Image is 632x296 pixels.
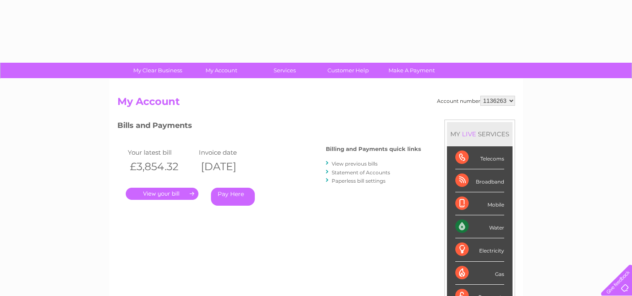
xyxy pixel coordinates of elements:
[197,158,268,175] th: [DATE]
[250,63,319,78] a: Services
[123,63,192,78] a: My Clear Business
[377,63,446,78] a: Make A Payment
[126,188,198,200] a: .
[117,120,421,134] h3: Bills and Payments
[455,262,504,285] div: Gas
[460,130,478,138] div: LIVE
[437,96,515,106] div: Account number
[447,122,513,146] div: MY SERVICES
[332,169,390,176] a: Statement of Accounts
[197,147,268,158] td: Invoice date
[455,192,504,215] div: Mobile
[332,161,378,167] a: View previous bills
[126,147,197,158] td: Your latest bill
[211,188,255,206] a: Pay Here
[314,63,383,78] a: Customer Help
[332,178,386,184] a: Paperless bill settings
[187,63,256,78] a: My Account
[455,238,504,261] div: Electricity
[455,215,504,238] div: Water
[455,146,504,169] div: Telecoms
[455,169,504,192] div: Broadband
[117,96,515,112] h2: My Account
[326,146,421,152] h4: Billing and Payments quick links
[126,158,197,175] th: £3,854.32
